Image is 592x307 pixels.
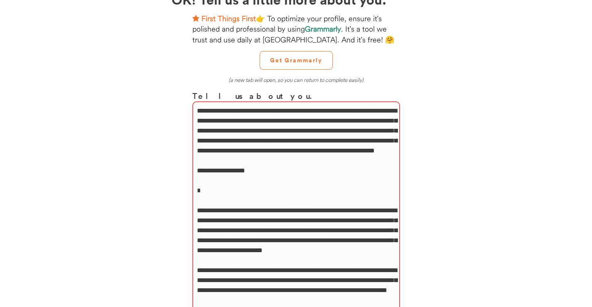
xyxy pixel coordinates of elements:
em: (a new tab will open, so you can return to complete easily) [228,76,364,83]
strong: First Things First [201,14,256,23]
strong: Grammarly [305,24,341,34]
h3: Tell us about you. [192,90,400,102]
div: 👉 To optimize your profile, ensure it's polished and professional by using . It's a tool we trust... [192,13,400,45]
button: Get Grammarly [260,51,333,70]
